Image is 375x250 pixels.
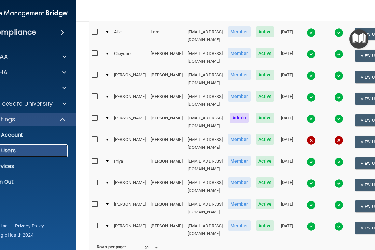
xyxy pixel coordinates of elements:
span: Active [256,26,274,37]
td: Priya [111,154,148,176]
iframe: Drift Widget Chat Controller [262,204,367,230]
td: [DATE] [277,90,297,111]
td: [PERSON_NAME] [148,111,185,133]
td: [DATE] [277,111,297,133]
img: tick.e7d51cea.svg [334,50,343,59]
td: [EMAIL_ADDRESS][DOMAIN_NAME] [185,25,226,47]
td: [PERSON_NAME] [111,68,148,90]
td: Lord [148,25,185,47]
td: [DATE] [277,197,297,219]
td: [EMAIL_ADDRESS][DOMAIN_NAME] [185,68,226,90]
span: Member [228,91,251,102]
td: [PERSON_NAME] [111,197,148,219]
span: Active [256,91,274,102]
td: Cheyenne [111,47,148,68]
td: [DATE] [277,68,297,90]
span: Active [256,220,274,231]
td: [PERSON_NAME] [148,219,185,240]
td: [PERSON_NAME] [111,176,148,197]
img: tick.e7d51cea.svg [334,157,343,166]
td: [EMAIL_ADDRESS][DOMAIN_NAME] [185,111,226,133]
td: [DATE] [277,25,297,47]
img: tick.e7d51cea.svg [334,71,343,80]
td: [PERSON_NAME] [148,154,185,176]
img: tick.e7d51cea.svg [307,200,316,210]
td: [EMAIL_ADDRESS][DOMAIN_NAME] [185,219,226,240]
td: [DATE] [277,176,297,197]
td: [EMAIL_ADDRESS][DOMAIN_NAME] [185,154,226,176]
td: [PERSON_NAME] [111,219,148,240]
td: [PERSON_NAME] [148,176,185,197]
span: Member [228,26,251,37]
button: Open Resource Center [349,29,368,49]
span: Member [228,220,251,231]
img: tick.e7d51cea.svg [334,93,343,102]
span: Active [256,113,274,123]
b: Rows per page: [97,244,126,249]
td: [EMAIL_ADDRESS][DOMAIN_NAME] [185,133,226,154]
span: Active [256,48,274,58]
img: tick.e7d51cea.svg [307,28,316,37]
td: [EMAIL_ADDRESS][DOMAIN_NAME] [185,47,226,68]
span: Active [256,70,274,80]
td: [DATE] [277,47,297,68]
img: tick.e7d51cea.svg [307,71,316,80]
td: [DATE] [277,133,297,154]
span: Member [228,134,251,145]
span: Member [228,199,251,209]
td: [EMAIL_ADDRESS][DOMAIN_NAME] [185,176,226,197]
img: cross.ca9f0e7f.svg [334,136,343,145]
img: tick.e7d51cea.svg [334,179,343,188]
td: [DATE] [277,154,297,176]
td: [PERSON_NAME] [111,133,148,154]
td: [PERSON_NAME] [148,68,185,90]
img: tick.e7d51cea.svg [307,114,316,123]
td: [PERSON_NAME] [111,111,148,133]
span: Active [256,134,274,145]
img: tick.e7d51cea.svg [334,200,343,210]
span: Member [228,70,251,80]
span: Admin [230,113,249,123]
span: Active [256,177,274,188]
span: Member [228,48,251,58]
td: [PERSON_NAME] [148,90,185,111]
td: Allie [111,25,148,47]
a: Privacy Policy [15,223,44,229]
td: [EMAIL_ADDRESS][DOMAIN_NAME] [185,90,226,111]
img: tick.e7d51cea.svg [307,93,316,102]
td: [PERSON_NAME] [148,47,185,68]
img: tick.e7d51cea.svg [334,28,343,37]
td: [PERSON_NAME] [148,133,185,154]
td: [PERSON_NAME] [111,90,148,111]
td: [PERSON_NAME] [148,197,185,219]
td: [EMAIL_ADDRESS][DOMAIN_NAME] [185,197,226,219]
img: tick.e7d51cea.svg [307,179,316,188]
span: Member [228,177,251,188]
img: tick.e7d51cea.svg [307,157,316,166]
span: Member [228,156,251,166]
img: cross.ca9f0e7f.svg [307,136,316,145]
img: tick.e7d51cea.svg [334,114,343,123]
span: Active [256,156,274,166]
img: tick.e7d51cea.svg [307,50,316,59]
span: Active [256,199,274,209]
